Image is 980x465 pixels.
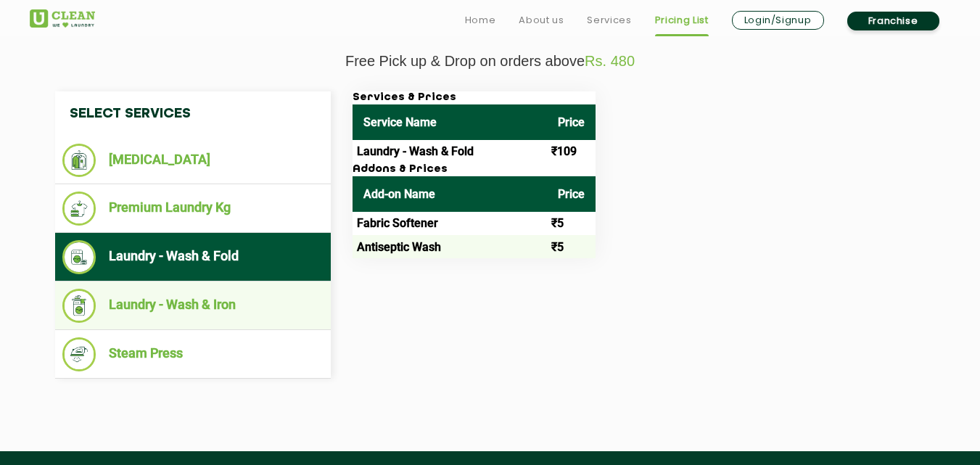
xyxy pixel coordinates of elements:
[55,91,331,136] h4: Select Services
[655,12,709,29] a: Pricing List
[587,12,631,29] a: Services
[30,9,95,28] img: UClean Laundry and Dry Cleaning
[353,212,547,235] td: Fabric Softener
[547,212,596,235] td: ₹5
[353,235,547,258] td: Antiseptic Wash
[353,176,547,212] th: Add-on Name
[547,235,596,258] td: ₹5
[585,53,635,69] span: Rs. 480
[62,192,96,226] img: Premium Laundry Kg
[62,144,96,177] img: Dry Cleaning
[62,192,324,226] li: Premium Laundry Kg
[62,337,96,371] img: Steam Press
[62,240,96,274] img: Laundry - Wash & Fold
[547,176,596,212] th: Price
[62,337,324,371] li: Steam Press
[62,289,324,323] li: Laundry - Wash & Iron
[30,53,951,70] p: Free Pick up & Drop on orders above
[353,91,596,104] h3: Services & Prices
[519,12,564,29] a: About us
[547,104,596,140] th: Price
[62,144,324,177] li: [MEDICAL_DATA]
[547,140,596,163] td: ₹109
[353,140,547,163] td: Laundry - Wash & Fold
[62,289,96,323] img: Laundry - Wash & Iron
[465,12,496,29] a: Home
[732,11,824,30] a: Login/Signup
[62,240,324,274] li: Laundry - Wash & Fold
[847,12,939,30] a: Franchise
[353,104,547,140] th: Service Name
[353,163,596,176] h3: Addons & Prices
